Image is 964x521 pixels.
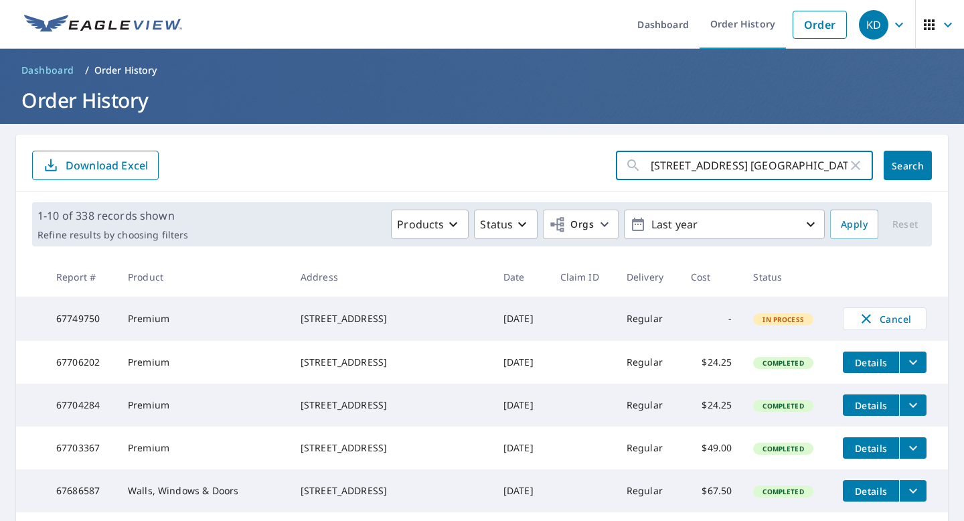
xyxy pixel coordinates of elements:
a: Dashboard [16,60,80,81]
button: filesDropdownBtn-67686587 [899,480,927,502]
span: In Process [754,315,812,324]
td: [DATE] [493,341,550,384]
span: Details [851,356,891,369]
td: 67703367 [46,427,117,469]
button: detailsBtn-67703367 [843,437,899,459]
span: Details [851,485,891,498]
th: Report # [46,257,117,297]
td: $24.25 [680,384,743,427]
div: KD [859,10,888,40]
td: 67704284 [46,384,117,427]
td: Premium [117,297,290,341]
th: Delivery [616,257,680,297]
p: Refine results by choosing filters [37,229,188,241]
td: 67749750 [46,297,117,341]
button: Cancel [843,307,927,330]
th: Address [290,257,493,297]
p: Order History [94,64,157,77]
td: 67706202 [46,341,117,384]
input: Address, Report #, Claim ID, etc. [651,147,848,184]
a: Order [793,11,847,39]
span: Completed [754,401,811,411]
nav: breadcrumb [16,60,948,81]
button: Apply [830,210,878,239]
img: EV Logo [24,15,182,35]
td: 67686587 [46,469,117,512]
th: Status [742,257,832,297]
div: [STREET_ADDRESS] [301,356,482,369]
span: Completed [754,487,811,496]
span: Apply [841,216,868,233]
button: Orgs [543,210,619,239]
p: Status [480,216,513,232]
span: Orgs [549,216,594,233]
th: Cost [680,257,743,297]
td: Regular [616,427,680,469]
th: Claim ID [550,257,616,297]
td: Regular [616,469,680,512]
button: Status [474,210,538,239]
button: Search [884,151,932,180]
td: Regular [616,384,680,427]
span: Completed [754,444,811,453]
span: Completed [754,358,811,368]
span: Details [851,399,891,412]
td: $67.50 [680,469,743,512]
td: Regular [616,297,680,341]
button: filesDropdownBtn-67704284 [899,394,927,416]
td: Premium [117,341,290,384]
td: [DATE] [493,427,550,469]
td: $24.25 [680,341,743,384]
button: Last year [624,210,825,239]
li: / [85,62,89,78]
p: Products [397,216,444,232]
button: detailsBtn-67686587 [843,480,899,502]
div: [STREET_ADDRESS] [301,398,482,412]
span: Details [851,442,891,455]
td: $49.00 [680,427,743,469]
span: Cancel [857,311,912,327]
th: Product [117,257,290,297]
div: [STREET_ADDRESS] [301,312,482,325]
p: 1-10 of 338 records shown [37,208,188,224]
button: filesDropdownBtn-67706202 [899,352,927,373]
th: Date [493,257,550,297]
button: Download Excel [32,151,159,180]
td: [DATE] [493,469,550,512]
td: Walls, Windows & Doors [117,469,290,512]
td: Regular [616,341,680,384]
button: Products [391,210,469,239]
td: [DATE] [493,384,550,427]
span: Dashboard [21,64,74,77]
h1: Order History [16,86,948,114]
div: [STREET_ADDRESS] [301,484,482,498]
td: [DATE] [493,297,550,341]
div: [STREET_ADDRESS] [301,441,482,455]
button: filesDropdownBtn-67703367 [899,437,927,459]
td: Premium [117,384,290,427]
p: Download Excel [66,158,148,173]
span: Search [894,159,921,172]
td: Premium [117,427,290,469]
button: detailsBtn-67704284 [843,394,899,416]
button: detailsBtn-67706202 [843,352,899,373]
td: - [680,297,743,341]
p: Last year [646,213,803,236]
